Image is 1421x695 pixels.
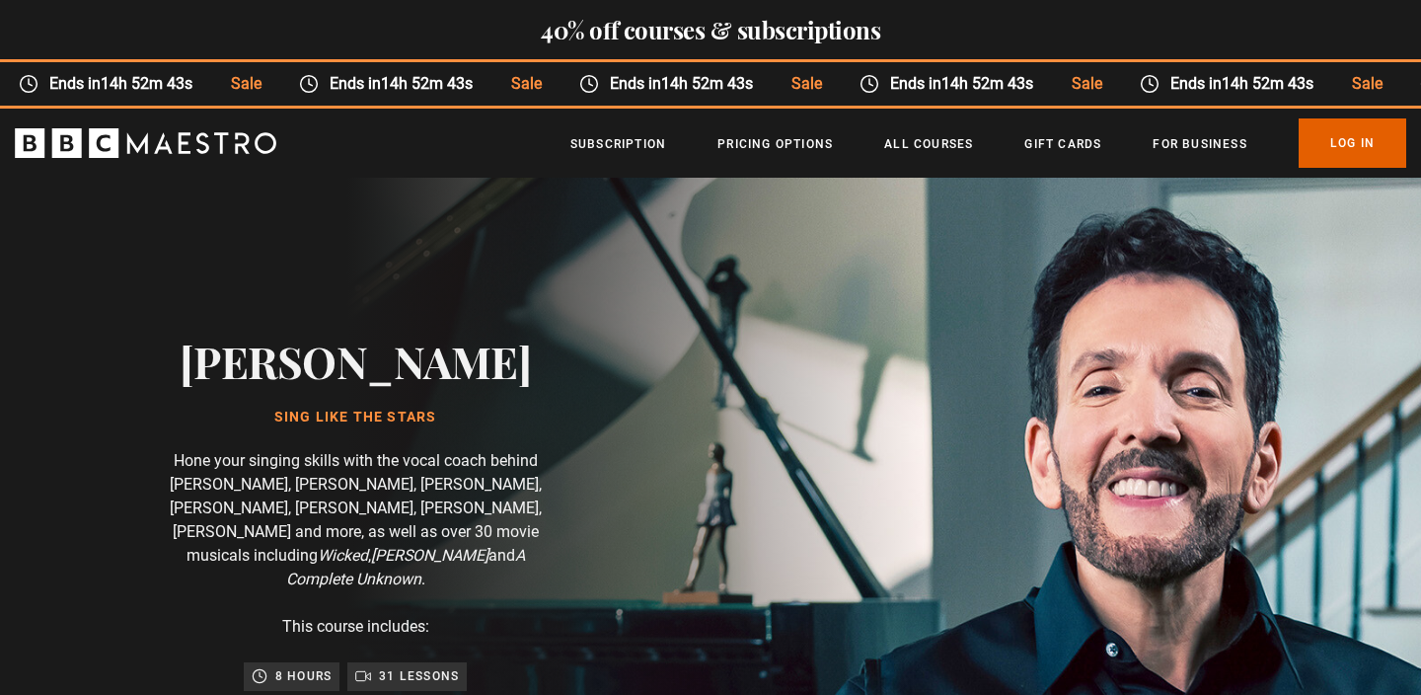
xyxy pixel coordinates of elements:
time: 14h 52m 43s [941,74,1033,93]
i: A Complete Unknown [286,546,525,588]
time: 14h 52m 43s [661,74,753,93]
span: Sale [1332,72,1400,96]
span: Sale [772,72,840,96]
time: 14h 52m 43s [381,74,473,93]
time: 14h 52m 43s [1222,74,1313,93]
span: Ends in [599,72,772,96]
a: For business [1153,134,1246,154]
span: Sale [491,72,560,96]
i: [PERSON_NAME] [371,546,488,565]
span: Sale [211,72,279,96]
i: Wicked [318,546,368,565]
span: Sale [1052,72,1120,96]
a: Gift Cards [1024,134,1101,154]
span: Ends in [879,72,1052,96]
h2: [PERSON_NAME] [180,336,532,386]
a: All Courses [884,134,973,154]
span: Ends in [319,72,491,96]
a: Subscription [570,134,666,154]
a: Pricing Options [717,134,833,154]
nav: Primary [570,118,1406,168]
span: Ends in [38,72,211,96]
h1: Sing Like the Stars [180,410,532,425]
a: Log In [1299,118,1406,168]
p: Hone your singing skills with the vocal coach behind [PERSON_NAME], [PERSON_NAME], [PERSON_NAME],... [158,449,553,591]
time: 14h 52m 43s [101,74,192,93]
span: Ends in [1159,72,1332,96]
svg: BBC Maestro [15,128,276,158]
